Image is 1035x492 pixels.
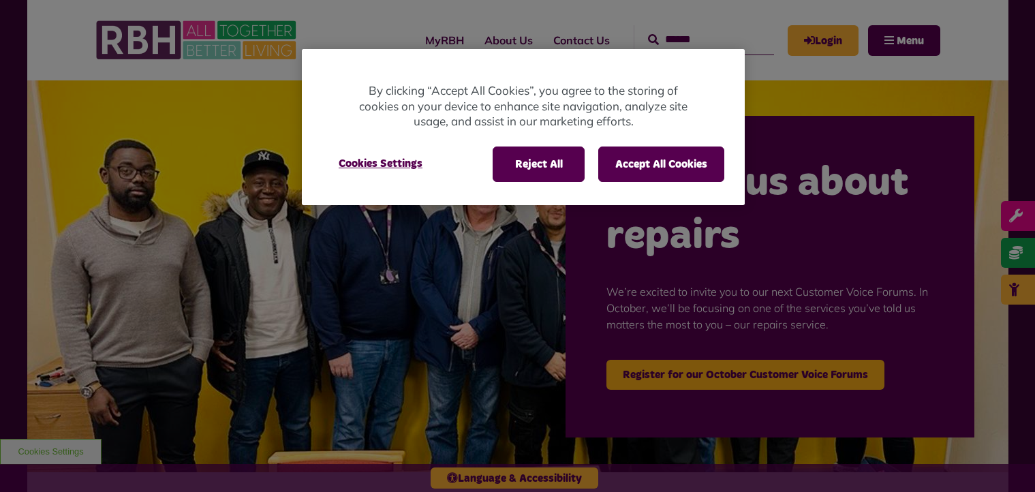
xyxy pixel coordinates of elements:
p: By clicking “Accept All Cookies”, you agree to the storing of cookies on your device to enhance s... [356,83,690,129]
div: Cookie banner [302,49,745,205]
div: Privacy [302,49,745,205]
button: Accept All Cookies [598,147,724,182]
button: Cookies Settings [322,147,439,181]
button: Reject All [493,147,585,182]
